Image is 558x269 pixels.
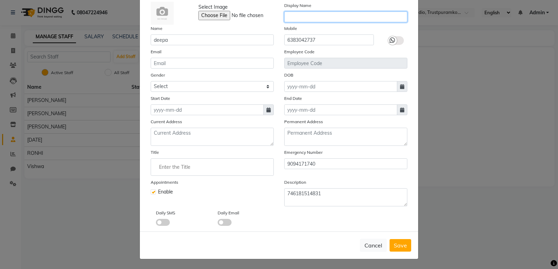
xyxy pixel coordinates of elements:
[151,119,182,125] label: Current Address
[198,3,228,11] span: Select Image
[198,11,293,20] input: Select Image
[284,95,302,102] label: End Date
[151,72,165,78] label: Gender
[284,149,323,156] label: Emergency Number
[284,81,397,92] input: yyyy-mm-dd
[151,149,159,156] label: Title
[156,210,175,216] label: Daily SMS
[284,58,407,69] input: Employee Code
[394,242,407,249] span: Save
[390,239,411,252] button: Save
[151,179,178,185] label: Appointments
[284,49,315,55] label: Employee Code
[284,25,297,32] label: Mobile
[284,2,311,9] label: Display Name
[284,34,374,45] input: Mobile
[151,104,264,115] input: yyyy-mm-dd
[151,95,170,102] label: Start Date
[284,179,306,185] label: Description
[360,239,387,252] button: Cancel
[158,188,173,196] span: Enable
[154,160,271,174] input: Enter the Title
[151,49,161,55] label: Email
[151,34,274,45] input: Name
[151,25,163,32] label: Name
[284,104,397,115] input: yyyy-mm-dd
[284,119,323,125] label: Permanent Address
[151,58,274,69] input: Email
[218,210,239,216] label: Daily Email
[284,72,293,78] label: DOB
[151,2,174,25] img: Cinque Terre
[284,158,407,169] input: Mobile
